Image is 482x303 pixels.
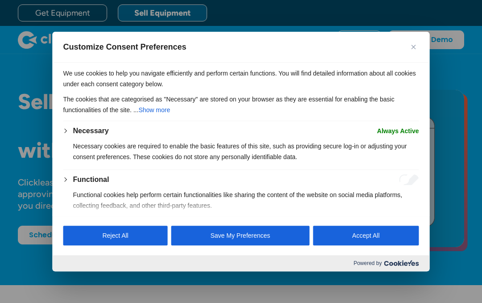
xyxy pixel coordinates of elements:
input: Enable Functional [399,174,419,185]
button: Functional [73,174,109,185]
p: The cookies that are categorised as "Necessary" are stored on your browser as they are essential ... [63,94,419,115]
p: Necessary cookies are required to enable the basic features of this site, such as providing secur... [73,141,419,162]
button: Necessary [73,126,109,136]
button: Save My Preferences [171,226,310,245]
div: Customize Consent Preferences [53,32,430,271]
button: Reject All [63,226,168,245]
button: Accept All [313,226,419,245]
p: Functional cookies help perform certain functionalities like sharing the content of the website o... [73,189,419,211]
span: Always Active [377,126,419,136]
p: We use cookies to help you navigate efficiently and perform certain functions. You will find deta... [63,68,419,89]
img: Close [411,45,416,49]
button: Close [408,42,419,52]
div: Powered by [53,255,430,271]
img: Cookieyes logo [384,260,419,266]
button: Show more [138,105,170,115]
span: Customize Consent Preferences [63,42,187,52]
